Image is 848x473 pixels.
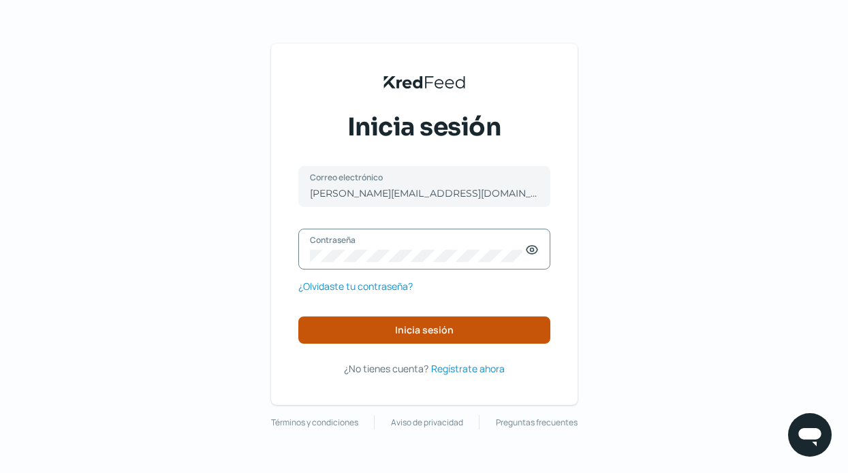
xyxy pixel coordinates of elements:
[298,278,413,295] a: ¿Olvidaste tu contraseña?
[496,415,578,430] a: Preguntas frecuentes
[395,325,454,335] span: Inicia sesión
[431,360,505,377] a: Regístrate ahora
[298,316,550,344] button: Inicia sesión
[310,172,525,183] label: Correo electrónico
[391,415,463,430] a: Aviso de privacidad
[310,234,525,246] label: Contraseña
[271,415,358,430] a: Términos y condiciones
[344,362,428,375] span: ¿No tienes cuenta?
[347,110,501,144] span: Inicia sesión
[796,421,823,448] img: chatIcon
